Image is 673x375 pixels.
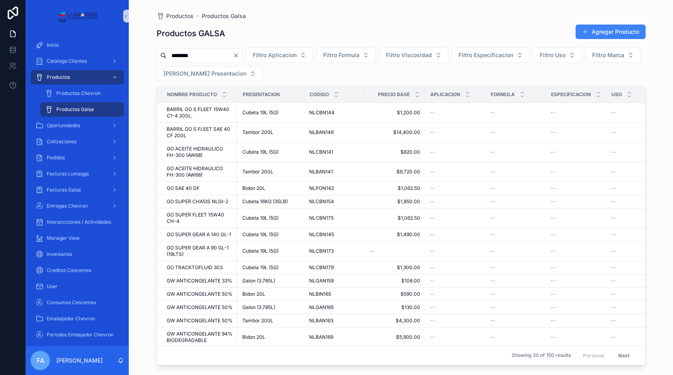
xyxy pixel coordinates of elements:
span: $1,850.00 [370,198,420,205]
span: GW ANTICONGELANTE 50% [167,304,233,311]
a: $9,720.00 [370,169,420,175]
a: -- [551,248,601,254]
span: -- [430,231,435,238]
a: NLBIN165 [309,291,360,297]
span: Filtro Uso [540,51,566,59]
a: Cotizaciones [31,134,124,149]
a: -- [551,169,601,175]
span: Productos Galsa [202,12,246,20]
span: NLCBN154 [309,198,334,205]
a: Bidon 20L [242,291,299,297]
span: NLPON142 [309,185,334,192]
span: Inicio [47,42,59,48]
a: -- [551,304,601,311]
a: Oportunidades [31,118,124,133]
span: Cubeta 19L (5G) [242,231,279,238]
span: -- [430,149,435,155]
span: -- [551,215,555,221]
span: -- [430,317,435,324]
span: NLBIN165 [309,291,331,297]
a: -- [430,248,481,254]
a: NLCBN175 [309,215,360,221]
span: -- [551,248,555,254]
span: Bidon 20L [242,334,265,340]
span: Catalogo Clientes [47,58,87,64]
span: -- [490,264,495,271]
span: GO SUPER FLEET 15W40 CH-4 [167,212,233,225]
span: -- [611,109,616,116]
span: -- [611,248,616,254]
a: -- [551,129,601,136]
a: GO ACEITE HIDRAULICO FH-300 (AW68) [167,165,233,178]
span: BARRIL GO S FLEET 15W40 C1-4 200L. [167,106,233,119]
a: Facturas Galsa [31,183,124,197]
a: $820.00 [370,149,420,155]
a: -- [611,215,662,221]
span: Filtro Aplicacion [253,51,297,59]
a: -- [490,278,541,284]
span: $4,300.00 [370,317,420,324]
span: NLCBN145 [309,231,334,238]
span: -- [611,198,616,205]
a: -- [611,185,662,192]
span: Oportunidades [47,122,80,129]
a: NLBAN141 [309,169,360,175]
a: -- [611,198,662,205]
span: Tambor 200L [242,317,273,324]
span: GO SUPER CHASIS NLGI-2 [167,198,228,205]
a: GO SUPER GEAR A 140 GL-1 [167,231,233,238]
a: $1,062.50 [370,215,420,221]
a: -- [430,109,481,116]
span: Productos [166,12,194,20]
span: GW ANTICONGELANTE 94% BIODEGRADABLE [167,331,233,344]
span: GO SUPER GEAR A 140 GL-1 [167,231,231,238]
a: NLGAN159 [309,278,360,284]
a: -- [490,248,541,254]
a: -- [430,185,481,192]
a: Inicio [31,38,124,52]
a: Creditos Cescemex [31,263,124,278]
span: Filtro Especificacion [458,51,513,59]
a: -- [611,264,662,271]
span: -- [490,278,495,284]
span: Tambor 200L [242,169,273,175]
a: -- [611,231,662,238]
a: Cubeta 16KG (35LB) [242,198,299,205]
span: -- [611,215,616,221]
span: -- [551,291,555,297]
a: -- [490,198,541,205]
span: -- [611,317,616,324]
span: Entregas Chevron [47,203,88,209]
span: NLCBN141 [309,149,333,155]
a: -- [611,109,662,116]
a: -- [430,278,481,284]
span: -- [430,129,435,136]
a: -- [611,149,662,155]
button: Select Button [585,47,641,63]
span: Consumos Cescemex [47,299,97,306]
a: Bidon 20L [242,334,299,340]
span: Productos [47,74,70,80]
a: $1,200.00 [370,109,420,116]
span: Productos Galsa [56,106,94,113]
span: Cubeta 16KG (35LB) [242,198,288,205]
span: $1,062.50 [370,185,420,192]
span: Cubeta 19L (5G) [242,215,279,221]
span: NLGAN159 [309,278,334,284]
a: Tambor 200L [242,129,299,136]
a: GO SAE 40 DF [167,185,233,192]
a: -- [370,248,420,254]
span: -- [430,264,435,271]
span: GW ANTICONGELANTE 50% [167,317,233,324]
a: Emabajador Chevron [31,311,124,326]
button: Select Button [316,47,376,63]
span: -- [430,109,435,116]
a: NLCBN145 [309,231,360,238]
span: -- [611,169,616,175]
a: -- [490,334,541,340]
a: -- [490,215,541,221]
span: -- [611,264,616,271]
a: -- [430,215,481,221]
